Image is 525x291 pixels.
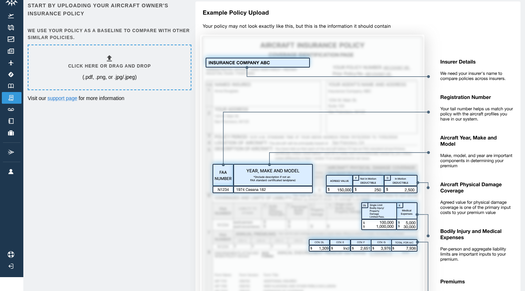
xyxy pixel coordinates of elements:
h6: Click here or drag and drop [68,63,151,70]
h6: We use your policy as a baseline to compare with other similar policies. [28,27,190,41]
h6: Start by uploading your aircraft owner's insurance policy [28,1,190,18]
a: support page [47,95,77,101]
p: Visit our for more information [28,95,190,102]
p: (.pdf, .png, or .jpg/.jpeg) [82,73,137,81]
